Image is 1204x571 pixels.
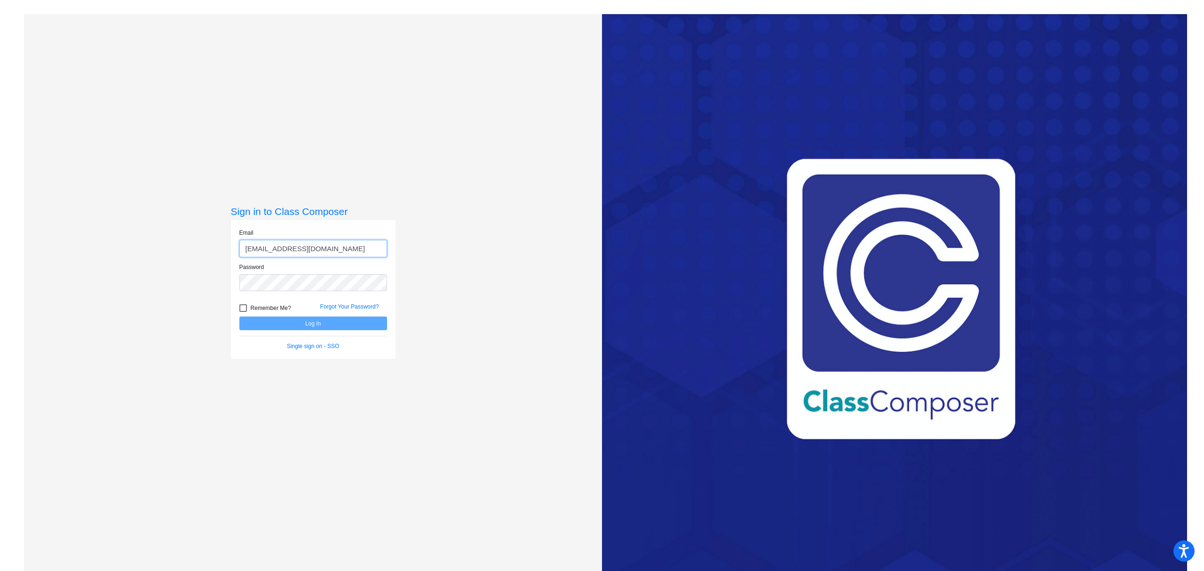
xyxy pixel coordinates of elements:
[251,302,291,314] span: Remember Me?
[231,206,396,217] h3: Sign in to Class Composer
[239,317,387,330] button: Log In
[239,229,253,237] label: Email
[287,343,339,349] a: Single sign on - SSO
[239,263,264,271] label: Password
[320,303,379,310] a: Forgot Your Password?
